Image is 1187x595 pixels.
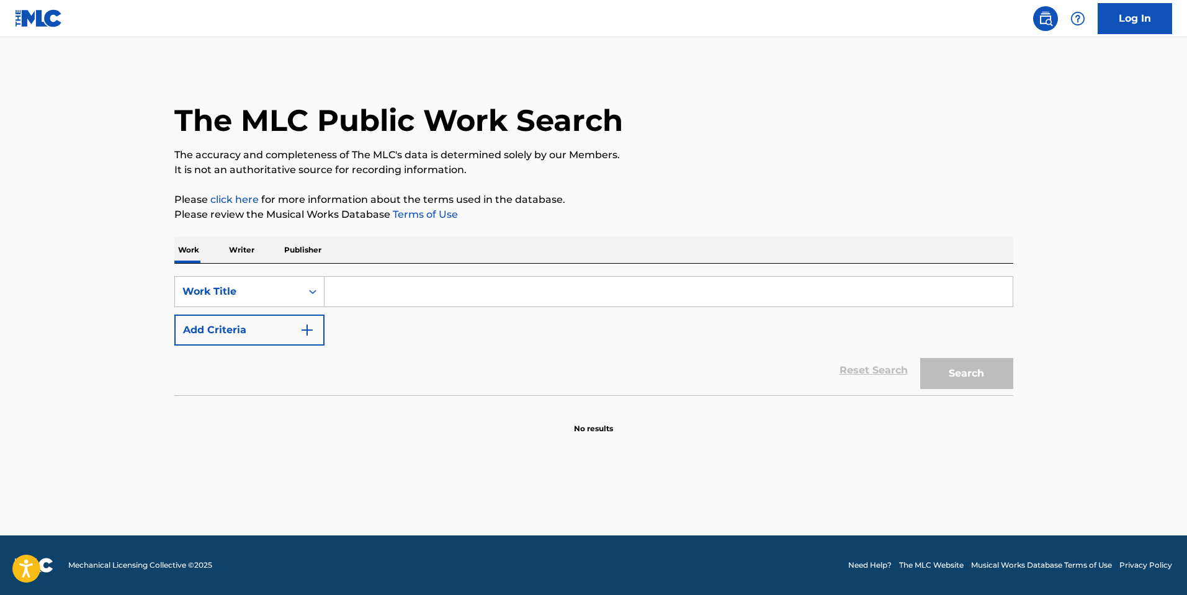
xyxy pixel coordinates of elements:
p: It is not an authoritative source for recording information. [174,163,1013,177]
p: Work [174,237,203,263]
form: Search Form [174,276,1013,395]
p: Please review the Musical Works Database [174,207,1013,222]
div: Help [1065,6,1090,31]
a: Terms of Use [390,208,458,220]
a: The MLC Website [899,560,964,571]
h1: The MLC Public Work Search [174,102,623,139]
a: Need Help? [848,560,892,571]
img: logo [15,558,53,573]
a: Privacy Policy [1119,560,1172,571]
p: Publisher [280,237,325,263]
span: Mechanical Licensing Collective © 2025 [68,560,212,571]
iframe: Chat Widget [1125,535,1187,595]
p: The accuracy and completeness of The MLC's data is determined solely by our Members. [174,148,1013,163]
a: Musical Works Database Terms of Use [971,560,1112,571]
div: Work Title [182,284,294,299]
a: Log In [1098,3,1172,34]
a: click here [210,194,259,205]
img: MLC Logo [15,9,63,27]
p: Please for more information about the terms used in the database. [174,192,1013,207]
p: No results [574,408,613,434]
a: Public Search [1033,6,1058,31]
p: Writer [225,237,258,263]
img: search [1038,11,1053,26]
img: help [1070,11,1085,26]
img: 9d2ae6d4665cec9f34b9.svg [300,323,315,338]
button: Add Criteria [174,315,325,346]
